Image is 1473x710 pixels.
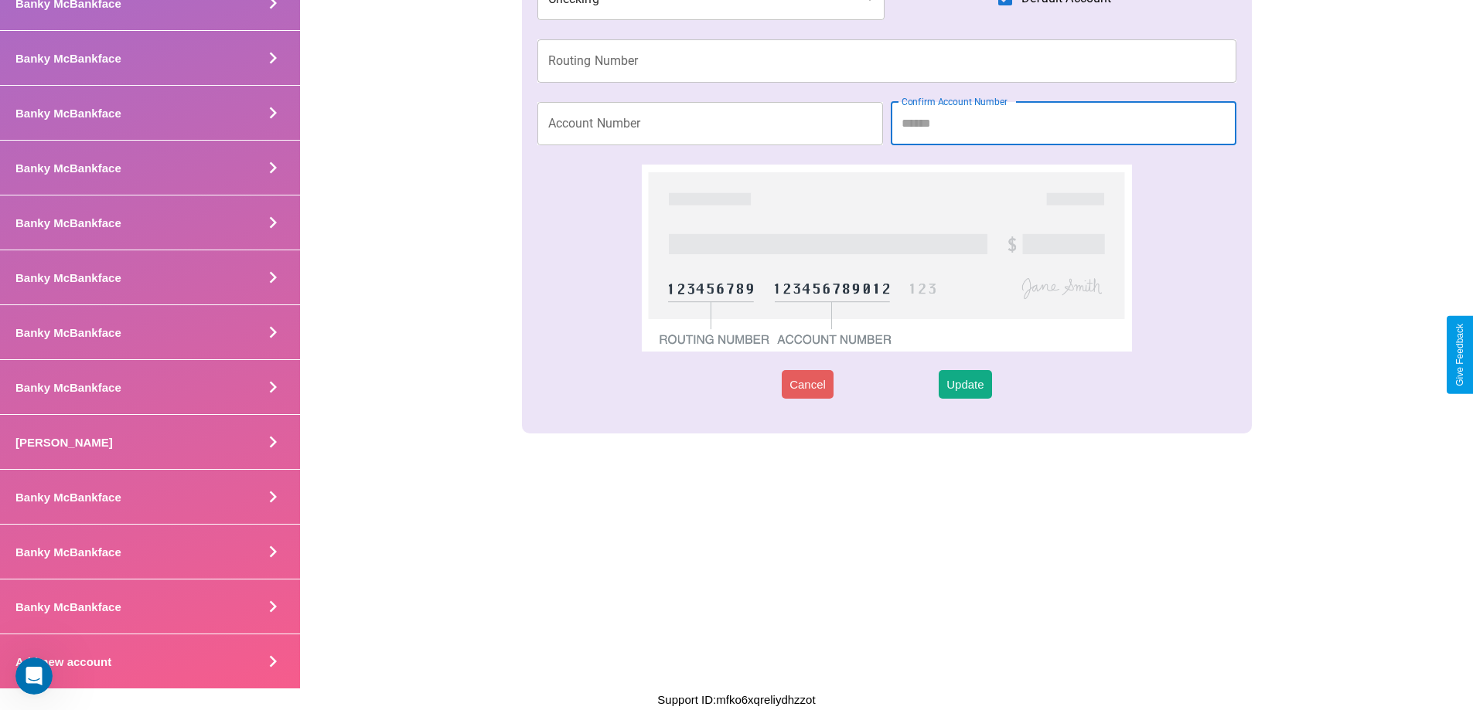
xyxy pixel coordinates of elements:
[782,370,834,399] button: Cancel
[15,161,121,175] h4: Banky McBankface
[15,436,113,449] h4: [PERSON_NAME]
[15,52,121,65] h4: Banky McBankface
[15,326,121,339] h4: Banky McBankface
[657,689,815,710] p: Support ID: mfko6xqreliydhzzot
[15,216,121,229] h4: Banky McBankface
[15,491,121,504] h4: Banky McBankface
[15,657,53,695] iframe: Intercom live chat
[902,95,1008,108] label: Confirm Account Number
[15,655,111,668] h4: Add new account
[1454,324,1465,386] div: Give Feedback
[642,165,1131,352] img: check
[15,271,121,284] h4: Banky McBankface
[15,600,121,613] h4: Banky McBankface
[939,370,991,399] button: Update
[15,545,121,559] h4: Banky McBankface
[15,107,121,120] h4: Banky McBankface
[15,381,121,394] h4: Banky McBankface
